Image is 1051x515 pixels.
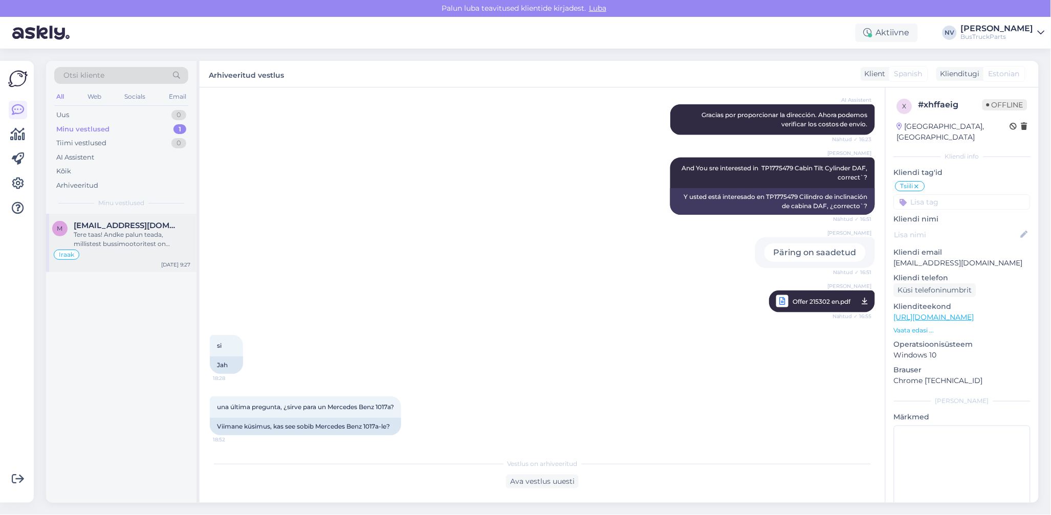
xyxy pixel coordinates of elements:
span: Estonian [989,69,1020,79]
span: m [57,225,63,232]
a: [PERSON_NAME]BusTruckParts [961,25,1045,41]
div: [PERSON_NAME] [894,396,1031,406]
div: Ava vestlus uuesti [506,475,579,488]
div: Kliendi info [894,152,1031,161]
input: Lisa tag [894,194,1031,210]
p: Vaata edasi ... [894,326,1031,335]
span: Otsi kliente [63,70,104,81]
span: Vestlus on arhiveeritud [508,459,578,468]
div: BusTruckParts [961,33,1034,41]
span: si [217,342,222,349]
div: Socials [122,90,147,103]
div: Uus [56,110,69,120]
a: [PERSON_NAME]Offer 215302 en.pdfNähtud ✓ 16:55 [769,290,875,312]
img: Askly Logo [8,69,28,88]
span: Tsiili [901,183,913,189]
div: NV [943,26,957,40]
a: [URL][DOMAIN_NAME] [894,312,974,322]
span: Iraak [59,252,74,258]
p: Klienditeekond [894,301,1031,312]
div: Viimane küsimus, kas see sobib Mercedes Benz 1017a-le? [210,418,401,435]
div: Kõik [56,166,71,176]
div: Tiimi vestlused [56,138,106,148]
span: Gracias por proporcionar la dirección. Ahora podemos verificar los costos de envío. [702,111,869,128]
div: AI Assistent [56,152,94,163]
span: And You sre interested in TP1775479 Cabin Tilt Cylinder DAF, correct`? [682,164,869,181]
span: [PERSON_NAME] [828,282,872,290]
span: [PERSON_NAME] [828,149,872,157]
div: 1 [173,124,186,135]
span: Nähtud ✓ 16:55 [833,310,872,323]
span: una última pregunta, ¿sirve para un Mercedes Benz 1017a? [217,403,394,411]
div: Päring on saadetud [764,243,866,262]
span: Luba [586,4,609,13]
div: 0 [171,138,186,148]
div: Minu vestlused [56,124,110,135]
span: [PERSON_NAME] [828,229,872,237]
span: Nähtud ✓ 16:51 [834,215,872,223]
span: Spanish [894,69,923,79]
div: Klient [861,69,886,79]
div: # xhffaeig [918,99,982,111]
div: [DATE] 9:27 [161,261,190,268]
div: Tere taas! Andke palun teada, millistest bussimootoritest on [PERSON_NAME] sõber huvitatud. Kas t... [74,230,190,249]
p: Windows 10 [894,350,1031,361]
p: Brauser [894,365,1031,375]
p: Chrome [TECHNICAL_ID] [894,375,1031,386]
p: Operatsioonisüsteem [894,339,1031,350]
span: 18:52 [213,436,251,443]
span: Minu vestlused [98,198,144,208]
div: Aktiivne [856,24,918,42]
span: x [903,102,907,110]
span: Offer 215302 en.pdf [793,295,851,308]
p: [EMAIL_ADDRESS][DOMAIN_NAME] [894,258,1031,268]
div: [PERSON_NAME] [961,25,1034,33]
span: Offline [982,99,1027,110]
div: All [54,90,66,103]
div: Jah [210,356,243,374]
span: AI Assistent [834,96,872,104]
div: Email [167,90,188,103]
div: Web [85,90,103,103]
div: Y usted está interesado en TP1775479 Cilindro de inclinación de cabina DAF, ¿correcto`? [670,188,875,215]
div: Klienditugi [936,69,980,79]
p: Kliendi tag'id [894,167,1031,178]
p: Kliendi email [894,247,1031,258]
p: Kliendi nimi [894,214,1031,225]
span: Nähtud ✓ 16:51 [834,268,872,276]
div: Arhiveeritud [56,181,98,191]
span: 18:28 [213,374,251,382]
div: Küsi telefoninumbrit [894,283,976,297]
span: mazen_hussein8@hotmail.com [74,221,180,230]
div: 0 [171,110,186,120]
input: Lisa nimi [894,229,1019,240]
label: Arhiveeritud vestlus [209,67,284,81]
p: Märkmed [894,412,1031,422]
div: [GEOGRAPHIC_DATA], [GEOGRAPHIC_DATA] [897,121,1010,143]
span: Nähtud ✓ 16:23 [833,136,872,143]
p: Kliendi telefon [894,273,1031,283]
